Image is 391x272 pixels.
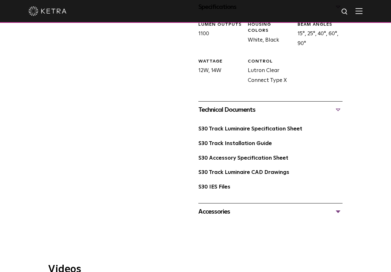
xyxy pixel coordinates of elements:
div: LUMEN OUTPUTS [198,22,243,28]
div: WATTAGE [198,58,243,65]
div: 15°, 25°, 40°, 60°, 90° [293,22,343,49]
a: S30 Accessory Specification Sheet [198,156,288,161]
img: search icon [341,8,349,16]
div: Lutron Clear Connect Type X [243,58,293,86]
div: HOUSING COLORS [248,22,293,34]
div: Accessories [198,207,343,217]
div: Technical Documents [198,105,343,115]
div: 12W, 14W [194,58,243,86]
a: S30 Track Luminaire Specification Sheet [198,126,302,132]
a: S30 Track Installation Guide [198,141,272,146]
a: S30 Track Luminaire CAD Drawings [198,170,289,175]
div: White, Black [243,22,293,49]
a: S30 IES Files [198,184,230,190]
img: ketra-logo-2019-white [29,6,67,16]
div: BEAM ANGLES [298,22,343,28]
div: CONTROL [248,58,293,65]
div: 1100 [194,22,243,49]
img: Hamburger%20Nav.svg [356,8,362,14]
